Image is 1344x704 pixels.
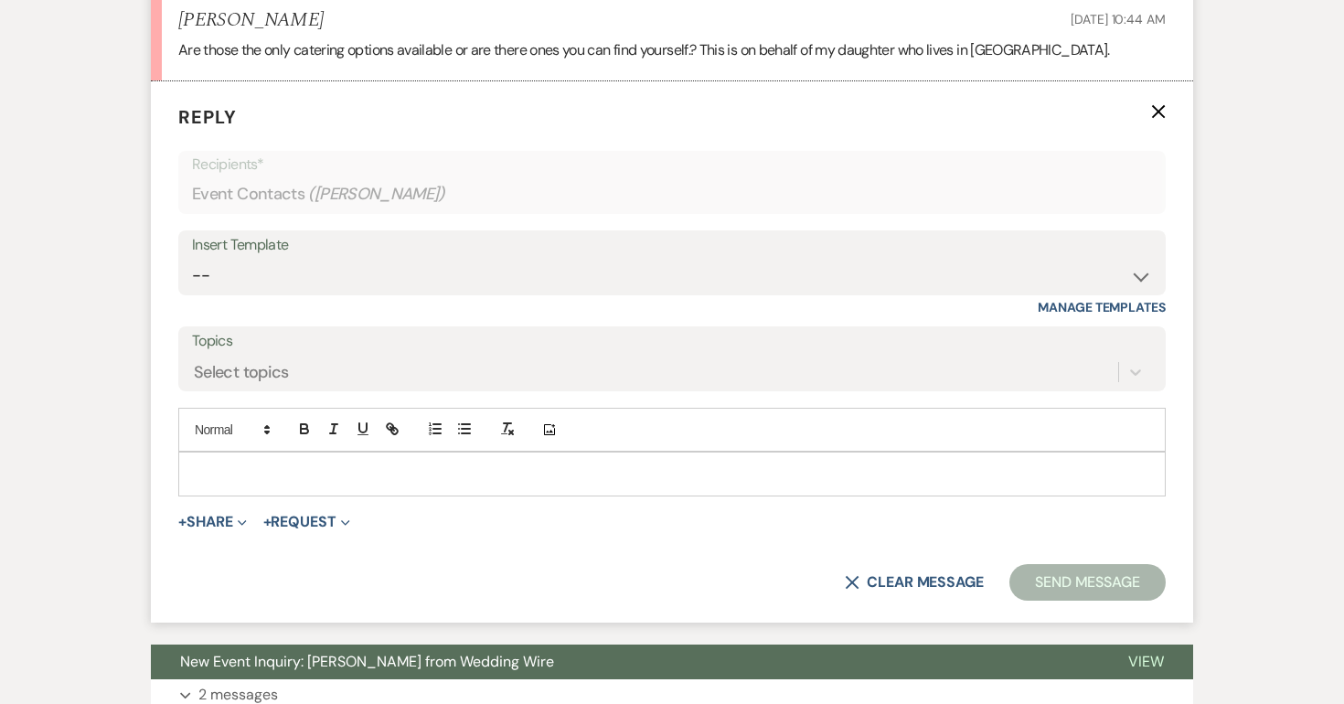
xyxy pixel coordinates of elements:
label: Topics [192,328,1152,355]
div: Event Contacts [192,176,1152,212]
a: Manage Templates [1038,299,1166,315]
button: Share [178,515,247,529]
span: ( [PERSON_NAME] ) [308,182,445,207]
p: Are those the only catering options available or are there ones you can find yourself.? This is o... [178,38,1166,62]
span: Reply [178,105,237,129]
button: Send Message [1009,564,1166,601]
button: Request [263,515,350,529]
span: [DATE] 10:44 AM [1071,11,1166,27]
button: Clear message [845,575,984,590]
button: New Event Inquiry: [PERSON_NAME] from Wedding Wire [151,645,1099,679]
button: View [1099,645,1193,679]
h5: [PERSON_NAME] [178,9,324,32]
div: Select topics [194,360,289,385]
span: New Event Inquiry: [PERSON_NAME] from Wedding Wire [180,652,554,671]
div: Insert Template [192,232,1152,259]
span: View [1128,652,1164,671]
span: + [178,515,187,529]
span: + [263,515,272,529]
p: Recipients* [192,153,1152,176]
